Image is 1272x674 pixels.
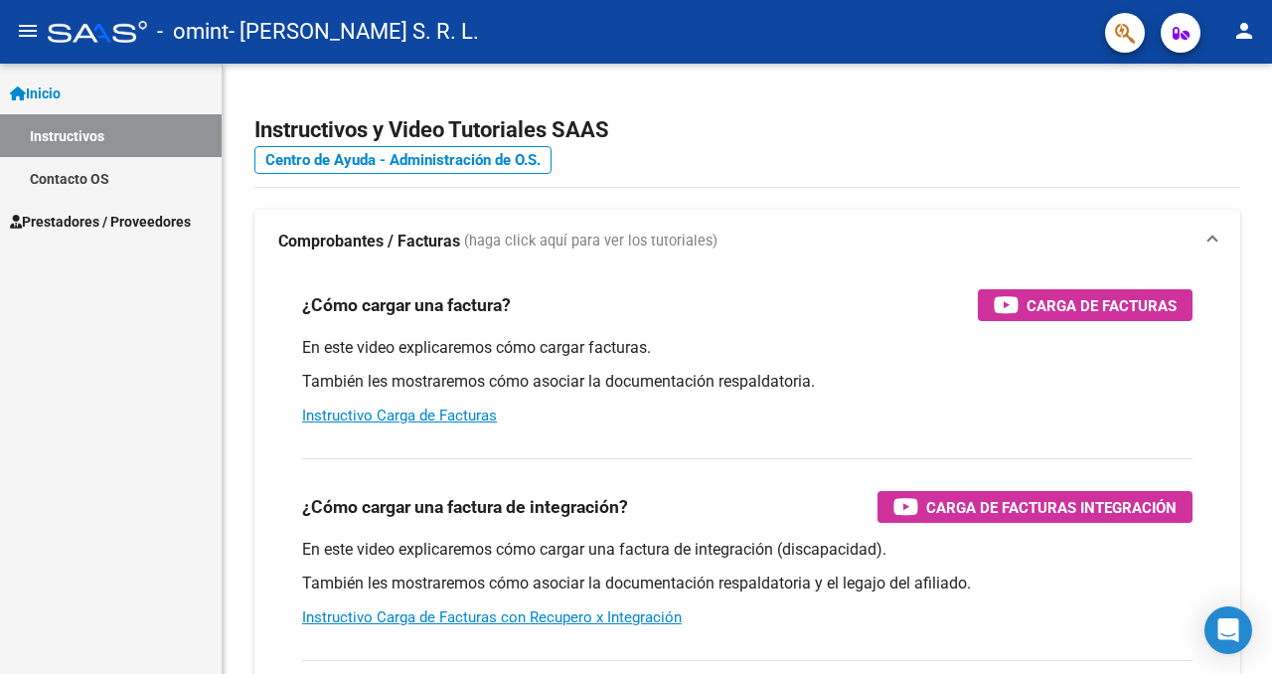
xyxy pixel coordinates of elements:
p: También les mostraremos cómo asociar la documentación respaldatoria y el legajo del afiliado. [302,573,1192,594]
button: Carga de Facturas [978,289,1192,321]
strong: Comprobantes / Facturas [278,231,460,253]
a: Centro de Ayuda - Administración de O.S. [254,146,552,174]
mat-expansion-panel-header: Comprobantes / Facturas (haga click aquí para ver los tutoriales) [254,210,1240,273]
a: Instructivo Carga de Facturas [302,407,497,424]
h2: Instructivos y Video Tutoriales SAAS [254,111,1240,149]
span: Carga de Facturas Integración [926,495,1177,520]
h3: ¿Cómo cargar una factura de integración? [302,493,628,521]
span: (haga click aquí para ver los tutoriales) [464,231,717,253]
span: - omint [157,10,229,54]
span: - [PERSON_NAME] S. R. L. [229,10,479,54]
h3: ¿Cómo cargar una factura? [302,291,511,319]
span: Carga de Facturas [1027,293,1177,318]
p: En este video explicaremos cómo cargar facturas. [302,337,1192,359]
button: Carga de Facturas Integración [877,491,1192,523]
mat-icon: person [1232,19,1256,43]
span: Prestadores / Proveedores [10,211,191,233]
div: Open Intercom Messenger [1204,606,1252,654]
mat-icon: menu [16,19,40,43]
a: Instructivo Carga de Facturas con Recupero x Integración [302,608,682,626]
span: Inicio [10,83,61,104]
p: En este video explicaremos cómo cargar una factura de integración (discapacidad). [302,539,1192,561]
p: También les mostraremos cómo asociar la documentación respaldatoria. [302,371,1192,393]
